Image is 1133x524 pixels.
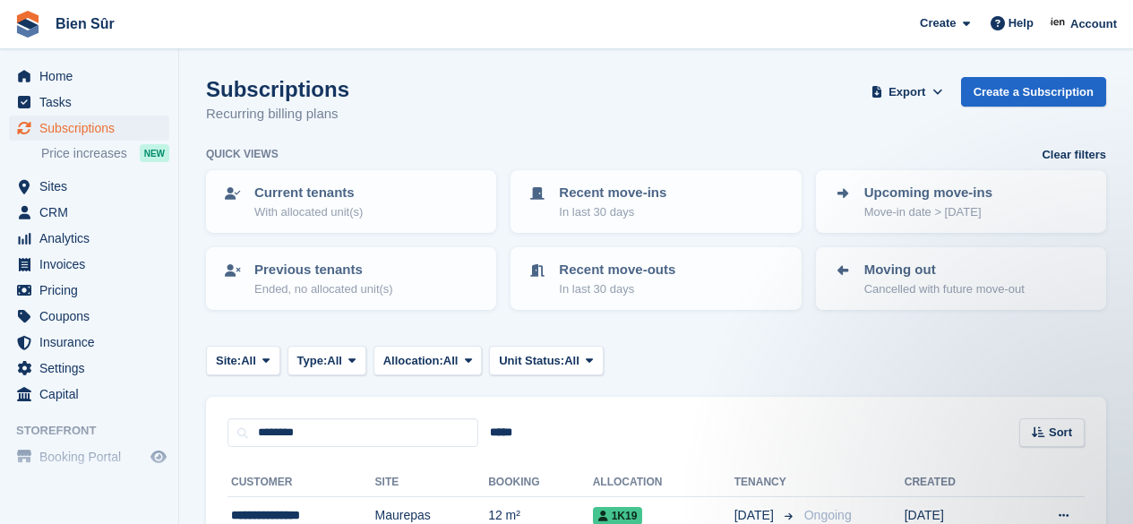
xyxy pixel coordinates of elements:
h6: Quick views [206,146,279,162]
button: Site: All [206,346,280,375]
span: Storefront [16,422,178,440]
span: Sort [1049,424,1072,442]
th: Tenancy [734,468,797,497]
span: Analytics [39,226,147,251]
button: Export [868,77,947,107]
p: In last 30 days [559,203,666,221]
a: Moving out Cancelled with future move-out [818,249,1104,308]
a: menu [9,174,169,199]
button: Allocation: All [373,346,483,375]
a: menu [9,90,169,115]
a: menu [9,330,169,355]
span: Pricing [39,278,147,303]
a: menu [9,116,169,141]
p: Upcoming move-ins [864,183,992,203]
span: Help [1009,14,1034,32]
p: Move-in date > [DATE] [864,203,992,221]
img: Asmaa Habri [1050,14,1068,32]
span: Coupons [39,304,147,329]
h1: Subscriptions [206,77,349,101]
span: Type: [297,352,328,370]
th: Customer [227,468,375,497]
div: NEW [140,144,169,162]
span: Insurance [39,330,147,355]
span: CRM [39,200,147,225]
span: All [327,352,342,370]
span: Booking Portal [39,444,147,469]
a: menu [9,278,169,303]
a: Previous tenants Ended, no allocated unit(s) [208,249,494,308]
p: Recent move-ins [559,183,666,203]
th: Booking [488,468,593,497]
p: Recent move-outs [559,260,675,280]
p: In last 30 days [559,280,675,298]
span: Tasks [39,90,147,115]
p: Ended, no allocated unit(s) [254,280,393,298]
a: Current tenants With allocated unit(s) [208,172,494,231]
span: All [564,352,579,370]
span: Capital [39,382,147,407]
p: Previous tenants [254,260,393,280]
button: Type: All [288,346,366,375]
a: menu [9,444,169,469]
span: Price increases [41,145,127,162]
a: Clear filters [1042,146,1106,164]
a: menu [9,382,169,407]
span: Site: [216,352,241,370]
p: Cancelled with future move-out [864,280,1025,298]
th: Site [375,468,489,497]
span: Subscriptions [39,116,147,141]
p: Recurring billing plans [206,104,349,125]
img: stora-icon-8386f47178a22dfd0bd8f6a31ec36ba5ce8667c1dd55bd0f319d3a0aa187defe.svg [14,11,41,38]
span: Export [888,83,925,101]
span: Settings [39,356,147,381]
p: Current tenants [254,183,363,203]
span: All [443,352,459,370]
span: Unit Status: [499,352,564,370]
a: Recent move-ins In last 30 days [512,172,799,231]
span: Create [920,14,956,32]
a: Bien Sûr [48,9,122,39]
button: Unit Status: All [489,346,603,375]
p: With allocated unit(s) [254,203,363,221]
a: Price increases NEW [41,143,169,163]
p: Moving out [864,260,1025,280]
span: Allocation: [383,352,443,370]
span: Home [39,64,147,89]
a: menu [9,200,169,225]
a: Preview store [148,446,169,468]
a: menu [9,64,169,89]
a: menu [9,226,169,251]
span: Account [1070,15,1117,33]
a: Create a Subscription [961,77,1106,107]
th: Allocation [593,468,734,497]
a: Upcoming move-ins Move-in date > [DATE] [818,172,1104,231]
span: Sites [39,174,147,199]
span: All [241,352,256,370]
a: menu [9,304,169,329]
a: Recent move-outs In last 30 days [512,249,799,308]
a: menu [9,356,169,381]
th: Created [905,468,1009,497]
span: Ongoing [804,508,852,522]
span: Invoices [39,252,147,277]
a: menu [9,252,169,277]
